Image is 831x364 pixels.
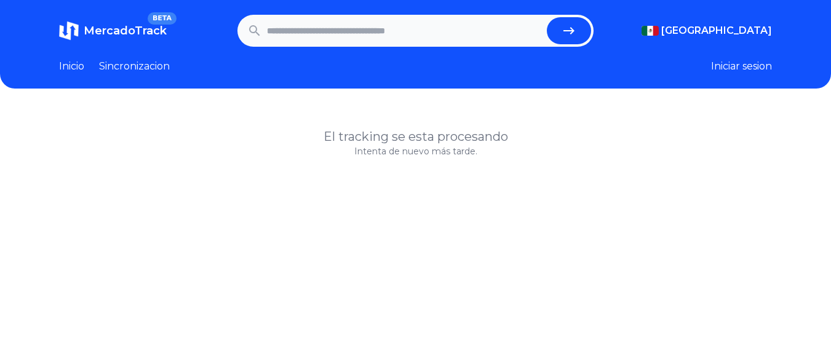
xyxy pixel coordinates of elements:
span: BETA [148,12,177,25]
button: Iniciar sesion [711,59,772,74]
h1: El tracking se esta procesando [59,128,772,145]
a: MercadoTrackBETA [59,21,167,41]
img: Mexico [642,26,659,36]
p: Intenta de nuevo más tarde. [59,145,772,157]
button: [GEOGRAPHIC_DATA] [642,23,772,38]
img: MercadoTrack [59,21,79,41]
span: MercadoTrack [84,24,167,38]
a: Sincronizacion [99,59,170,74]
a: Inicio [59,59,84,74]
span: [GEOGRAPHIC_DATA] [661,23,772,38]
